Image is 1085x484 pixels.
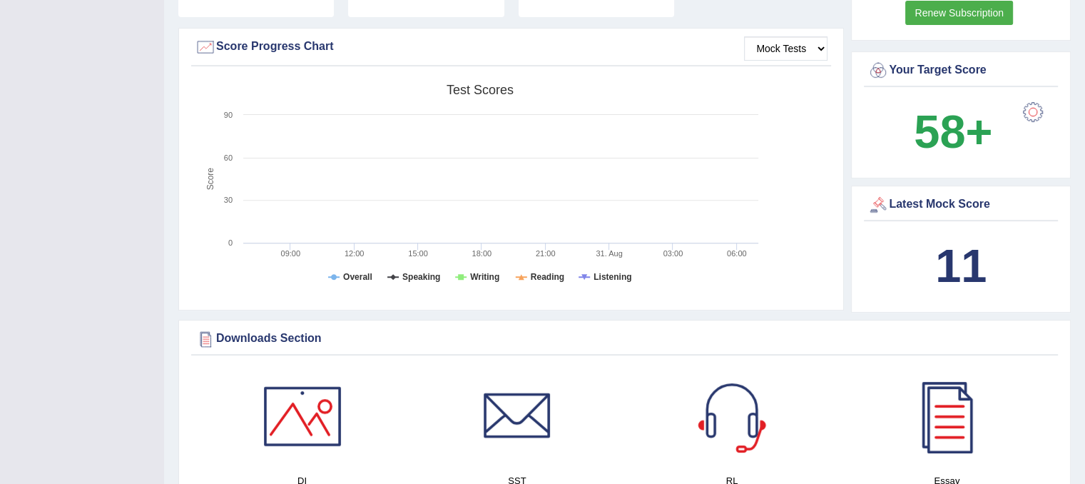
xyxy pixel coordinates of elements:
text: 21:00 [536,249,556,258]
tspan: Test scores [447,83,514,97]
a: Renew Subscription [905,1,1013,25]
tspan: Listening [594,272,631,282]
text: 03:00 [663,249,683,258]
tspan: Writing [470,272,499,282]
tspan: Overall [343,272,372,282]
tspan: Speaking [402,272,440,282]
tspan: Reading [531,272,564,282]
tspan: 31. Aug [596,249,622,258]
text: 18:00 [472,249,492,258]
text: 90 [224,111,233,119]
div: Latest Mock Score [867,194,1054,216]
text: 30 [224,196,233,204]
text: 12:00 [345,249,365,258]
text: 06:00 [727,249,747,258]
b: 11 [935,240,987,292]
div: Your Target Score [867,60,1054,81]
div: Score Progress Chart [195,36,827,58]
text: 0 [228,238,233,247]
tspan: Score [205,168,215,191]
text: 09:00 [280,249,300,258]
text: 60 [224,153,233,162]
text: 15:00 [408,249,428,258]
b: 58+ [914,106,992,158]
div: Downloads Section [195,328,1054,350]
